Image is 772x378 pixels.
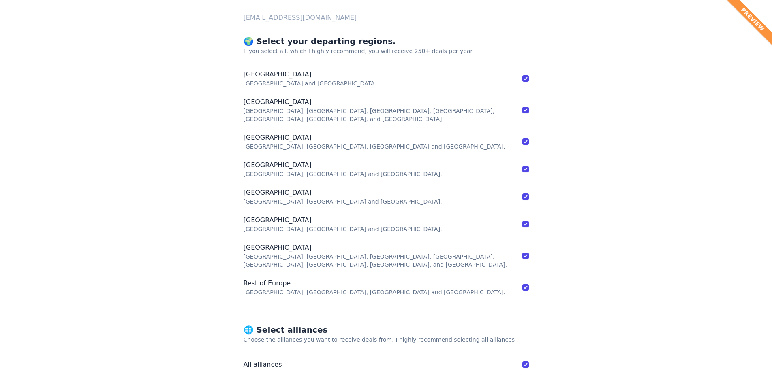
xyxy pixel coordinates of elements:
[244,215,509,225] div: [GEOGRAPHIC_DATA]
[244,243,509,253] div: [GEOGRAPHIC_DATA]
[244,360,509,370] div: All alliances
[522,253,529,259] input: [GEOGRAPHIC_DATA][GEOGRAPHIC_DATA], [GEOGRAPHIC_DATA], [GEOGRAPHIC_DATA], [GEOGRAPHIC_DATA], [GEO...
[244,197,509,206] div: [GEOGRAPHIC_DATA], [GEOGRAPHIC_DATA] and [GEOGRAPHIC_DATA].
[522,221,529,227] input: [GEOGRAPHIC_DATA][GEOGRAPHIC_DATA], [GEOGRAPHIC_DATA] and [GEOGRAPHIC_DATA].
[522,166,529,172] input: [GEOGRAPHIC_DATA][GEOGRAPHIC_DATA], [GEOGRAPHIC_DATA] and [GEOGRAPHIC_DATA].
[522,193,529,200] input: [GEOGRAPHIC_DATA][GEOGRAPHIC_DATA], [GEOGRAPHIC_DATA] and [GEOGRAPHIC_DATA].
[522,284,529,291] input: Rest of Europe[GEOGRAPHIC_DATA], [GEOGRAPHIC_DATA], [GEOGRAPHIC_DATA] and [GEOGRAPHIC_DATA].
[244,70,509,79] div: [GEOGRAPHIC_DATA]
[244,36,529,47] div: 🌍 Select your departing regions.
[522,361,529,368] input: All alliances
[244,79,509,87] div: [GEOGRAPHIC_DATA] and [GEOGRAPHIC_DATA].
[244,253,509,269] div: [GEOGRAPHIC_DATA], [GEOGRAPHIC_DATA], [GEOGRAPHIC_DATA], [GEOGRAPHIC_DATA], [GEOGRAPHIC_DATA], [G...
[244,324,529,336] div: 🌐 Select alliances
[244,188,509,197] div: [GEOGRAPHIC_DATA]
[244,133,509,142] div: [GEOGRAPHIC_DATA]
[244,142,509,151] div: [GEOGRAPHIC_DATA], [GEOGRAPHIC_DATA], [GEOGRAPHIC_DATA] and [GEOGRAPHIC_DATA].
[244,97,509,107] div: [GEOGRAPHIC_DATA]
[244,107,509,123] div: [GEOGRAPHIC_DATA], [GEOGRAPHIC_DATA], [GEOGRAPHIC_DATA], [GEOGRAPHIC_DATA], [GEOGRAPHIC_DATA], [G...
[244,160,509,170] div: [GEOGRAPHIC_DATA]
[522,107,529,113] input: [GEOGRAPHIC_DATA][GEOGRAPHIC_DATA], [GEOGRAPHIC_DATA], [GEOGRAPHIC_DATA], [GEOGRAPHIC_DATA], [GEO...
[522,75,529,82] input: [GEOGRAPHIC_DATA][GEOGRAPHIC_DATA] and [GEOGRAPHIC_DATA].
[231,13,542,23] div: [EMAIL_ADDRESS][DOMAIN_NAME]
[244,170,509,178] div: [GEOGRAPHIC_DATA], [GEOGRAPHIC_DATA] and [GEOGRAPHIC_DATA].
[244,278,509,288] div: Rest of Europe
[244,288,509,296] div: [GEOGRAPHIC_DATA], [GEOGRAPHIC_DATA], [GEOGRAPHIC_DATA] and [GEOGRAPHIC_DATA].
[244,336,529,344] div: Choose the alliances you want to receive deals from. I highly recommend selecting all alliances
[244,225,509,233] div: [GEOGRAPHIC_DATA], [GEOGRAPHIC_DATA] and [GEOGRAPHIC_DATA].
[522,138,529,145] input: [GEOGRAPHIC_DATA][GEOGRAPHIC_DATA], [GEOGRAPHIC_DATA], [GEOGRAPHIC_DATA] and [GEOGRAPHIC_DATA].
[244,47,529,55] div: If you select all, which I highly recommend, you will receive 250+ deals per year.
